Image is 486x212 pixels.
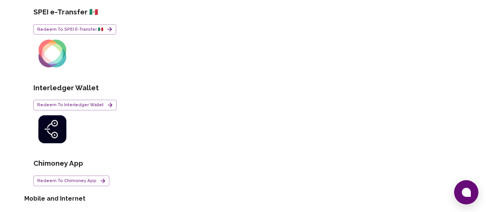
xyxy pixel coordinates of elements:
img: dollar globe [33,110,71,148]
h3: SPEI e-Transfer 🇲🇽 [33,6,453,17]
h3: Chimoney App [33,158,453,168]
h4: Mobile and Internet [24,194,462,203]
button: Open chat window [454,180,478,204]
img: dollar globe [33,35,71,72]
button: Redeem to Interledger Wallet [33,100,117,110]
h3: Interledger Wallet [33,82,453,93]
button: Redeem to Chimoney App [33,176,109,186]
button: Redeem to SPEI e-Transfer 🇲🇽 [33,24,116,35]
